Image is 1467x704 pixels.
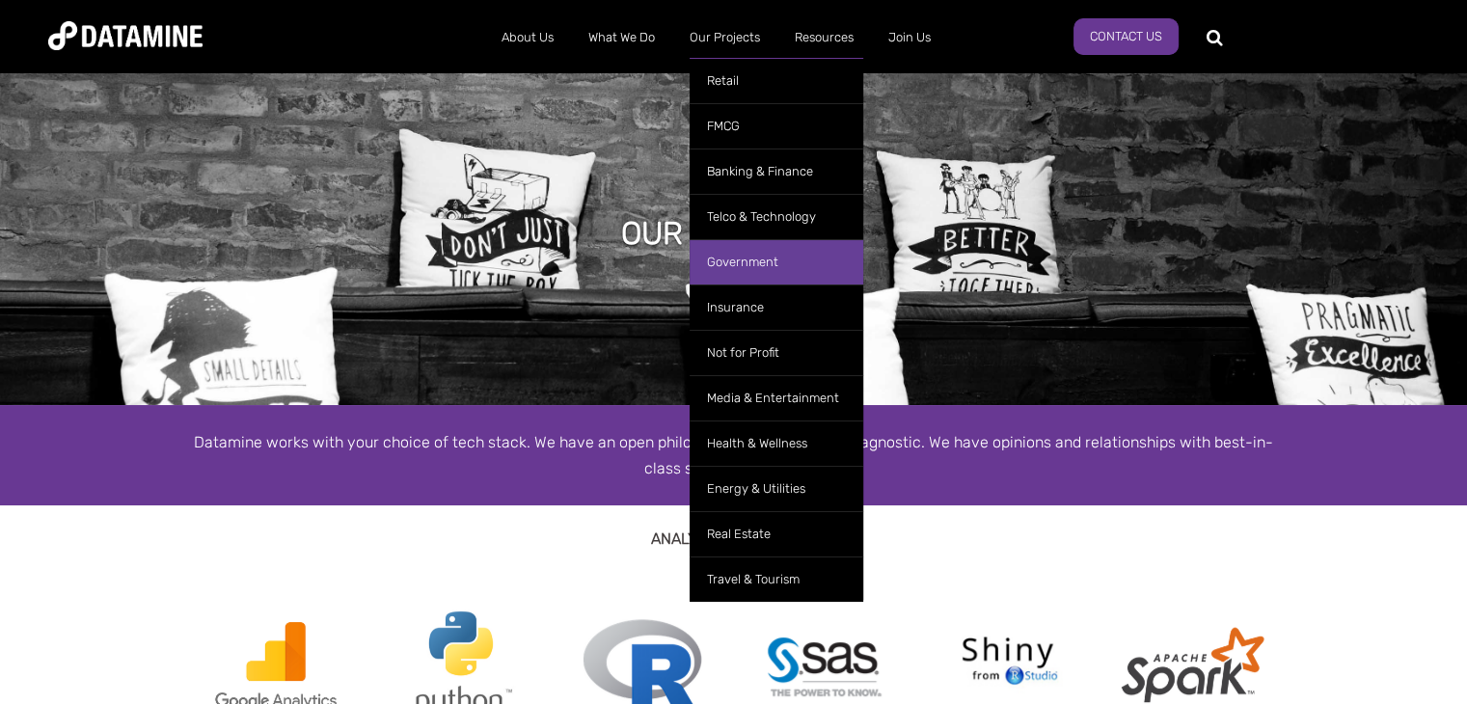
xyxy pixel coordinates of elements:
div: Datamine works with your choice of tech stack. We have an open philosophy and remain tech-agnosti... [184,429,1284,481]
a: FMCG [690,103,863,149]
a: Telco & Technology [690,194,863,239]
h1: OUR PARTNERS [621,212,846,255]
a: Contact Us [1073,18,1179,55]
a: About Us [484,13,571,63]
a: Health & Wellness [690,420,863,466]
a: Our Projects [672,13,777,63]
a: Real Estate [690,511,863,556]
a: Join Us [871,13,948,63]
a: Energy & Utilities [690,466,863,511]
a: Media & Entertainment [690,375,863,420]
a: Not for Profit [690,330,863,375]
a: Government [690,239,863,284]
a: Travel & Tourism [690,556,863,602]
h3: ANALYTICS & ANALYSIS [184,505,1284,557]
a: Banking & Finance [690,149,863,194]
a: What We Do [571,13,672,63]
a: Retail [690,58,863,103]
a: Resources [777,13,871,63]
img: Datamine [48,21,203,50]
a: Insurance [690,284,863,330]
